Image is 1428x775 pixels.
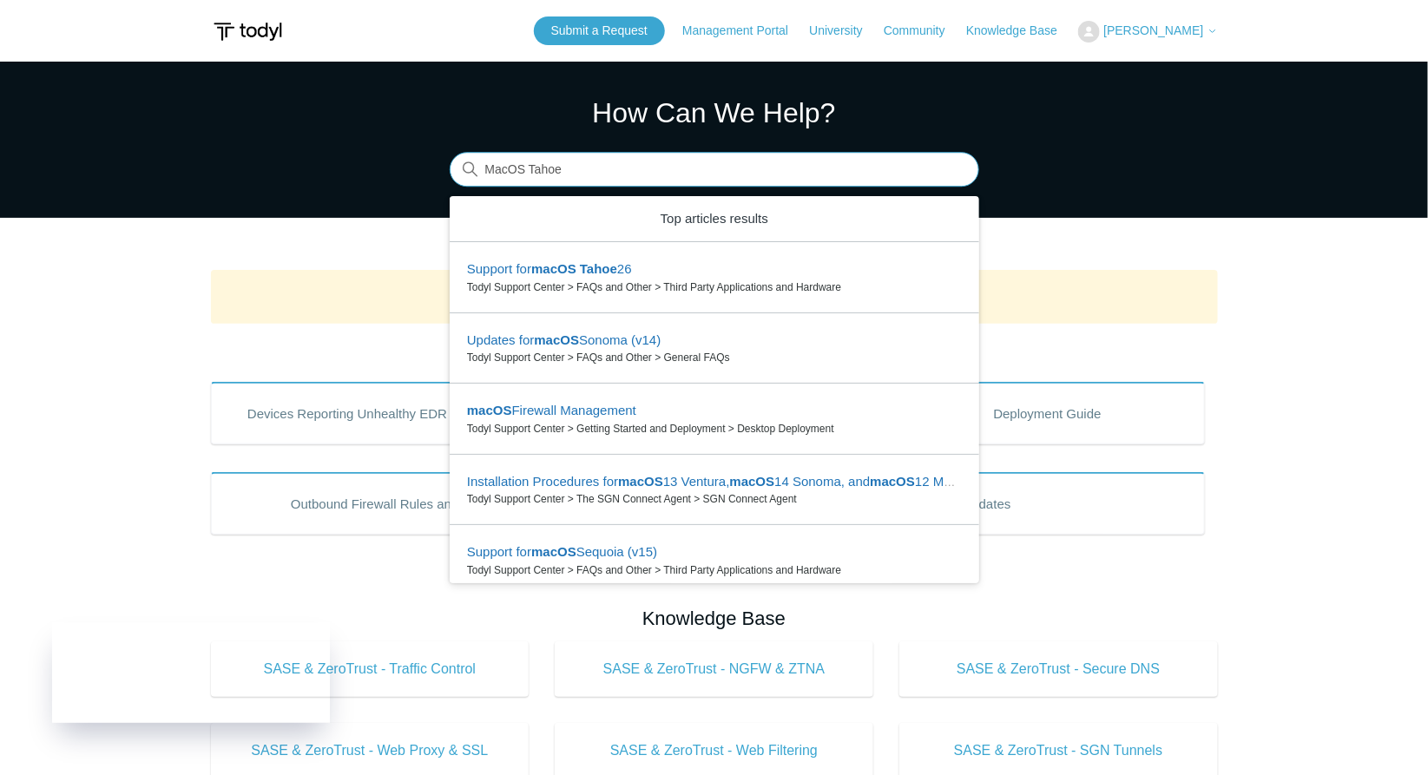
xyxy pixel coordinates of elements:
[237,659,503,680] span: SASE & ZeroTrust - Traffic Control
[580,261,617,276] em: Tahoe
[211,641,530,697] a: SASE & ZeroTrust - Traffic Control
[534,332,579,347] em: macOS
[450,92,979,134] h1: How Can We Help?
[884,22,963,40] a: Community
[211,382,525,444] a: Devices Reporting Unhealthy EDR States
[581,740,847,761] span: SASE & ZeroTrust - Web Filtering
[531,544,576,559] em: macOS
[925,659,1192,680] span: SASE & ZeroTrust - Secure DNS
[870,474,915,489] em: macOS
[891,382,1205,444] a: Deployment Guide
[467,261,632,279] zd-autocomplete-title-multibrand: Suggested result 1 Support for macOS Tahoe 26
[450,153,979,187] input: Search
[211,604,1218,633] h2: Knowledge Base
[1078,21,1217,43] button: [PERSON_NAME]
[729,474,774,489] em: macOS
[531,261,576,276] em: macOS
[534,16,665,45] a: Submit a Request
[467,403,512,417] em: macOS
[211,472,695,535] a: Outbound Firewall Rules and IPs used by SGN Connect
[809,22,879,40] a: University
[1103,23,1203,37] span: [PERSON_NAME]
[966,22,1075,40] a: Knowledge Base
[467,544,657,562] zd-autocomplete-title-multibrand: Suggested result 5 Support for macOS Sequoia (v15)
[211,338,1218,366] h2: Popular Articles
[237,740,503,761] span: SASE & ZeroTrust - Web Proxy & SSL
[899,641,1218,697] a: SASE & ZeroTrust - Secure DNS
[581,659,847,680] span: SASE & ZeroTrust - NGFW & ZTNA
[555,641,873,697] a: SASE & ZeroTrust - NGFW & ZTNA
[467,332,661,351] zd-autocomplete-title-multibrand: Suggested result 2 Updates for macOS Sonoma (v14)
[467,474,988,492] zd-autocomplete-title-multibrand: Suggested result 4 Installation Procedures for macOS 13 Ventura, macOS 14 Sonoma, and macOS 12 Mo...
[467,562,962,578] zd-autocomplete-breadcrumbs-multibrand: Todyl Support Center > FAQs and Other > Third Party Applications and Hardware
[52,623,330,723] iframe: Todyl Status
[467,403,636,421] zd-autocomplete-title-multibrand: Suggested result 3 macOS Firewall Management
[618,474,663,489] em: macOS
[467,421,962,437] zd-autocomplete-breadcrumbs-multibrand: Todyl Support Center > Getting Started and Deployment > Desktop Deployment
[682,22,806,40] a: Management Portal
[467,279,962,295] zd-autocomplete-breadcrumbs-multibrand: Todyl Support Center > FAQs and Other > Third Party Applications and Hardware
[211,16,285,48] img: Todyl Support Center Help Center home page
[467,491,962,507] zd-autocomplete-breadcrumbs-multibrand: Todyl Support Center > The SGN Connect Agent > SGN Connect Agent
[467,350,962,365] zd-autocomplete-breadcrumbs-multibrand: Todyl Support Center > FAQs and Other > General FAQs
[925,740,1192,761] span: SASE & ZeroTrust - SGN Tunnels
[450,196,979,243] zd-autocomplete-header: Top articles results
